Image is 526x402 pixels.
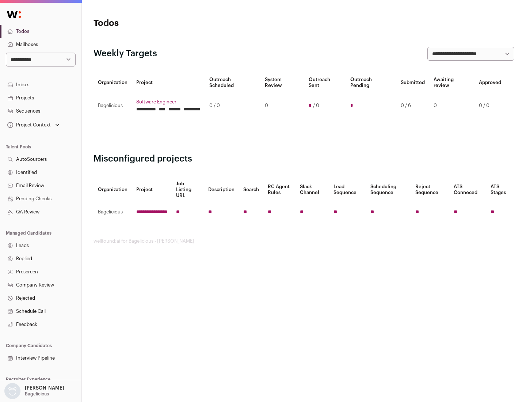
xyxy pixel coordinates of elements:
[346,72,396,93] th: Outreach Pending
[6,122,51,128] div: Project Context
[94,72,132,93] th: Organization
[449,177,486,203] th: ATS Conneced
[296,177,329,203] th: Slack Channel
[411,177,450,203] th: Reject Sequence
[4,383,20,399] img: nopic.png
[204,177,239,203] th: Description
[260,93,304,118] td: 0
[94,153,514,165] h2: Misconfigured projects
[94,93,132,118] td: Bagelicious
[132,177,172,203] th: Project
[3,7,25,22] img: Wellfound
[313,103,319,109] span: / 0
[329,177,366,203] th: Lead Sequence
[304,72,346,93] th: Outreach Sent
[474,93,506,118] td: 0 / 0
[263,177,295,203] th: RC Agent Rules
[94,238,514,244] footer: wellfound:ai for Bagelicious - [PERSON_NAME]
[205,72,260,93] th: Outreach Scheduled
[3,383,66,399] button: Open dropdown
[94,203,132,221] td: Bagelicious
[132,72,205,93] th: Project
[205,93,260,118] td: 0 / 0
[6,120,61,130] button: Open dropdown
[260,72,304,93] th: System Review
[474,72,506,93] th: Approved
[25,385,64,391] p: [PERSON_NAME]
[396,72,429,93] th: Submitted
[94,177,132,203] th: Organization
[172,177,204,203] th: Job Listing URL
[25,391,49,397] p: Bagelicious
[136,99,201,105] a: Software Engineer
[429,72,474,93] th: Awaiting review
[94,48,157,60] h2: Weekly Targets
[396,93,429,118] td: 0 / 6
[366,177,411,203] th: Scheduling Sequence
[239,177,263,203] th: Search
[429,93,474,118] td: 0
[486,177,514,203] th: ATS Stages
[94,18,234,29] h1: Todos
